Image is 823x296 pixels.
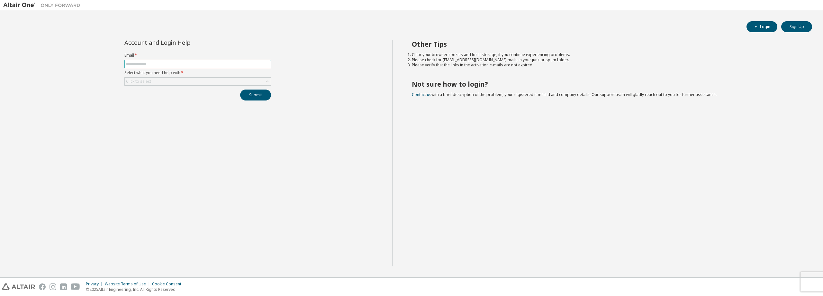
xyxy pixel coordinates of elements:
a: Contact us [412,92,431,97]
img: instagram.svg [50,283,56,290]
h2: Other Tips [412,40,801,48]
div: Click to select [126,79,151,84]
div: Privacy [86,282,105,287]
label: Email [124,53,271,58]
button: Submit [240,90,271,100]
button: Sign Up [781,21,812,32]
h2: Not sure how to login? [412,80,801,88]
img: linkedin.svg [60,283,67,290]
p: © 2025 Altair Engineering, Inc. All Rights Reserved. [86,287,185,292]
img: youtube.svg [71,283,80,290]
div: Account and Login Help [124,40,242,45]
button: Login [746,21,777,32]
li: Please verify that the links in the activation e-mails are not expired. [412,62,801,68]
label: Select what you need help with [124,70,271,75]
img: altair_logo.svg [2,283,35,290]
div: Website Terms of Use [105,282,152,287]
span: with a brief description of the problem, your registered e-mail id and company details. Our suppo... [412,92,717,97]
li: Clear your browser cookies and local storage, if you continue experiencing problems. [412,52,801,57]
img: facebook.svg [39,283,46,290]
div: Cookie Consent [152,282,185,287]
img: Altair One [3,2,84,8]
li: Please check for [EMAIL_ADDRESS][DOMAIN_NAME] mails in your junk or spam folder. [412,57,801,62]
div: Click to select [125,78,271,85]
